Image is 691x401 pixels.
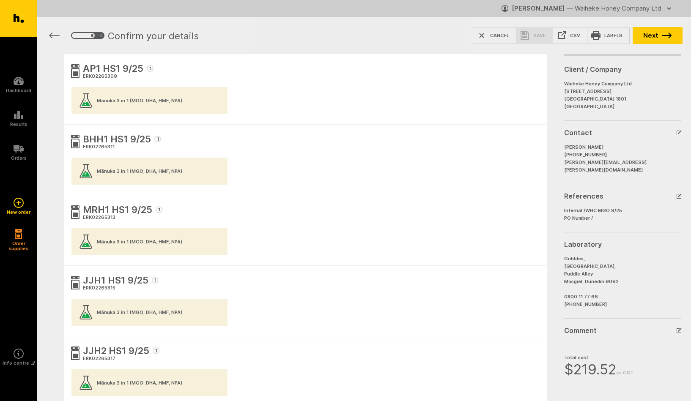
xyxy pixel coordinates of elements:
a: CSV [553,27,587,44]
div: ERK02265315 [83,284,159,292]
h5: New order [7,210,30,215]
h5: Info centre [3,360,35,366]
dd: [PERSON_NAME] [PHONE_NUMBER] [PERSON_NAME][EMAIL_ADDRESS][PERSON_NAME][DOMAIN_NAME] [564,141,681,174]
span: 1 [152,277,159,284]
h2: References [564,191,674,201]
div: Mānuka 3 in 1 (MGO, DHA, HMF, NPA) [97,380,182,385]
h1: Confirm your details [108,29,199,42]
button: References [564,191,681,201]
div: ERK02265313 [83,214,162,221]
span: — Waiheke Honey Company Ltd [567,4,661,12]
div: Mānuka 3 in 1 (MGO, DHA, HMF, NPA) [97,310,182,315]
h2: Laboratory [564,239,681,249]
div: ERK02265311 [83,143,161,151]
dd: Gribbles, [GEOGRAPHIC_DATA], Puddle Alley Mosgiel, Dunedin 9092 0800 11 77 66 [PHONE_NUMBER] [564,253,681,308]
span: AP1 HS1 9/25 [83,62,143,77]
span: $ 219.52 [564,361,633,378]
h2: Comment [564,325,674,336]
h5: Order supplies [6,241,31,251]
div: Mānuka 3 in 1 (MGO, DHA, HMF, NPA) [97,169,182,174]
button: Comment [564,325,681,336]
span: 1 [147,65,154,72]
button: [PERSON_NAME] — Waiheke Honey Company Ltd [502,2,674,15]
span: JJH1 HS1 9/25 [83,273,148,289]
div: ERK02265317 [83,355,159,363]
span: ex GST [616,368,633,376]
span: 1 [153,347,159,354]
h2: Total cost [564,352,681,362]
button: Next [633,27,683,44]
span: BHH1 HS1 9/25 [83,132,151,147]
div: Mānuka 3 in 1 (MGO, DHA, HMF, NPA) [97,98,182,103]
button: Cancel [473,27,516,44]
dd: Waiheke Honey Company Ltd [STREET_ADDRESS] [GEOGRAPHIC_DATA] 1801 [GEOGRAPHIC_DATA] [564,78,681,111]
span: JJH2 HS1 9/25 [83,344,149,359]
span: 1 [156,206,162,213]
strong: [PERSON_NAME] [512,4,565,12]
span: 1 [154,136,161,142]
span: MRH1 HS1 9/25 [83,203,152,218]
h2: Contact [564,128,674,138]
div: Mānuka 3 in 1 (MGO, DHA, HMF, NPA) [97,239,182,244]
div: ERK02265309 [83,73,154,80]
h5: Orders [11,155,27,161]
h5: Dashboard [6,88,31,93]
a: Labels [587,27,630,44]
dd: Internal / WHC MGO 9/25 PO Number / [564,205,681,222]
button: Contact [564,128,681,138]
h5: Results [10,122,27,127]
h2: Client / Company [564,64,681,74]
